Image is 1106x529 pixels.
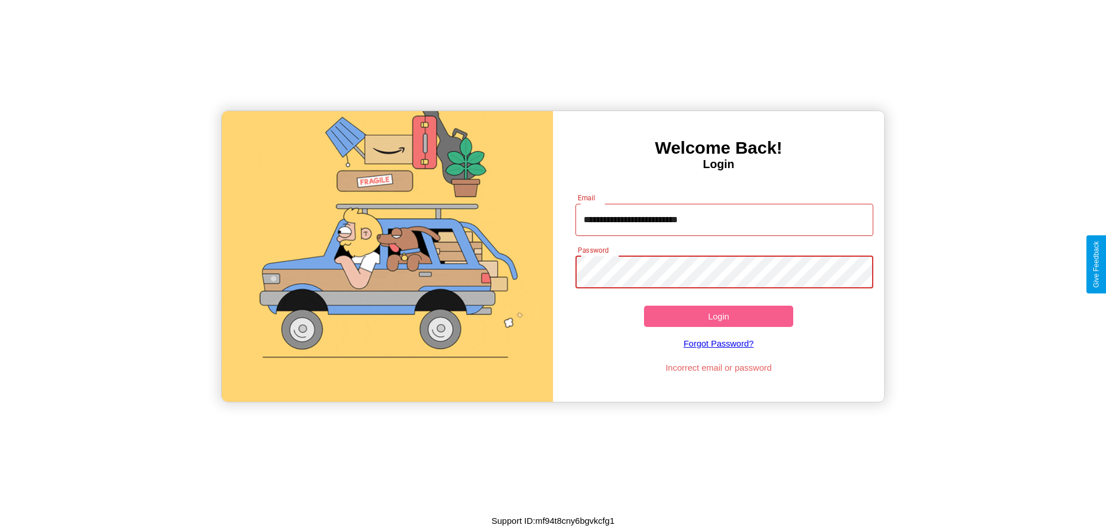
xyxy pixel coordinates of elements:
[1092,241,1100,288] div: Give Feedback
[553,138,884,158] h3: Welcome Back!
[578,193,596,203] label: Email
[578,245,608,255] label: Password
[570,327,868,360] a: Forgot Password?
[644,306,793,327] button: Login
[222,111,553,402] img: gif
[570,360,868,375] p: Incorrect email or password
[553,158,884,171] h4: Login
[491,513,614,528] p: Support ID: mf94t8cny6bgvkcfg1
